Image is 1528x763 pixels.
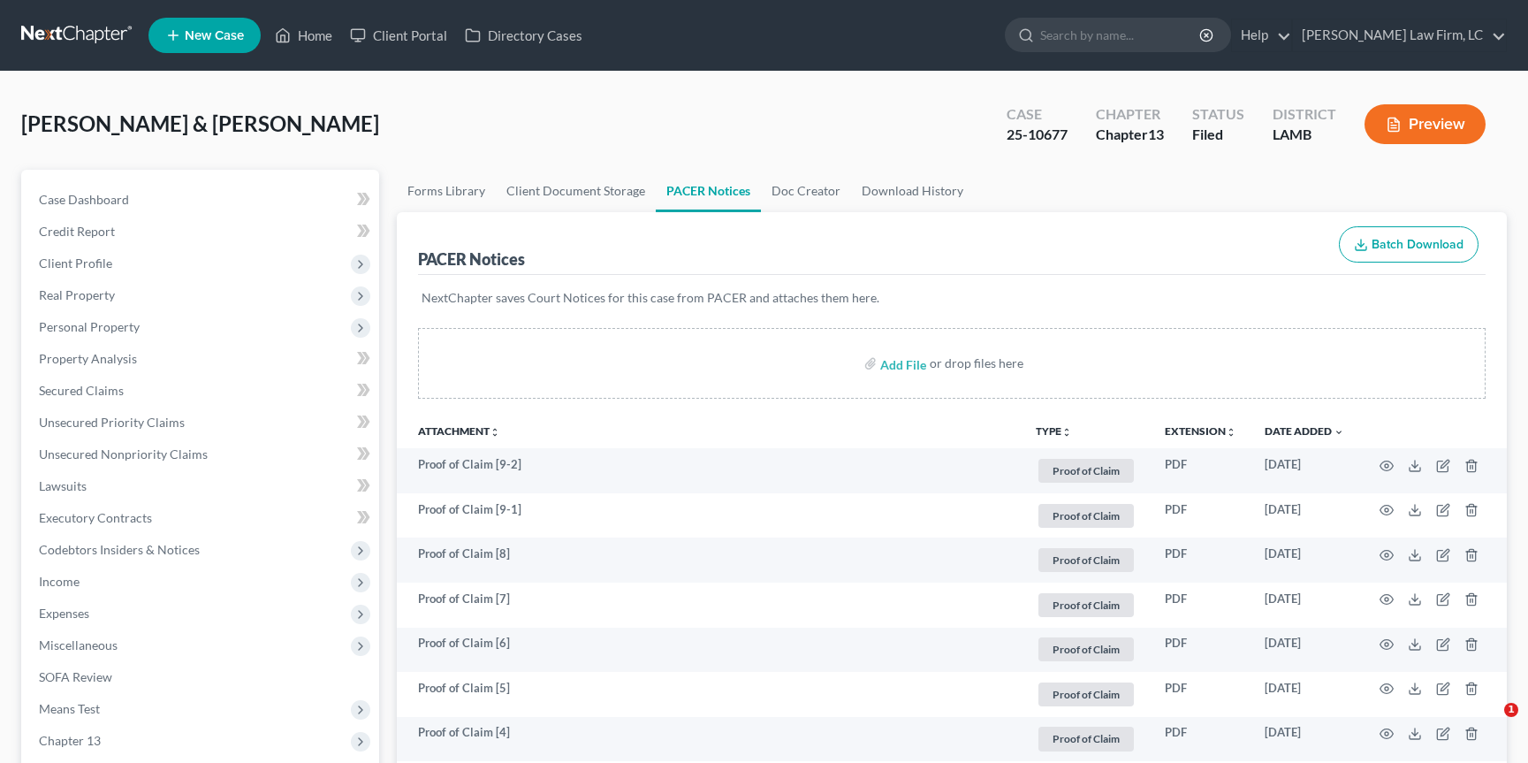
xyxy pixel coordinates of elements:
iframe: Intercom live chat [1468,703,1510,745]
td: PDF [1151,583,1251,628]
span: Executory Contracts [39,510,152,525]
a: Case Dashboard [25,184,379,216]
span: Proof of Claim [1038,683,1134,706]
td: Proof of Claim [9-1] [397,493,1022,538]
span: New Case [185,29,244,42]
button: Batch Download [1339,226,1479,263]
a: Proof of Claim [1036,635,1136,664]
a: Proof of Claim [1036,501,1136,530]
a: Proof of Claim [1036,456,1136,485]
span: [PERSON_NAME] & [PERSON_NAME] [21,111,379,136]
a: Client Portal [341,19,456,51]
a: Home [266,19,341,51]
td: PDF [1151,538,1251,583]
td: PDF [1151,448,1251,493]
a: Proof of Claim [1036,680,1136,709]
span: Proof of Claim [1038,459,1134,483]
span: Proof of Claim [1038,504,1134,528]
span: Means Test [39,701,100,716]
span: Codebtors Insiders & Notices [39,542,200,557]
a: Extensionunfold_more [1165,424,1236,438]
span: Personal Property [39,319,140,334]
span: Chapter 13 [39,733,101,748]
a: Credit Report [25,216,379,248]
span: Batch Download [1372,237,1463,252]
td: Proof of Claim [8] [397,538,1022,583]
span: Proof of Claim [1038,727,1134,751]
span: Credit Report [39,224,115,239]
td: Proof of Claim [9-2] [397,448,1022,493]
i: expand_more [1334,427,1344,438]
a: Client Document Storage [496,170,656,212]
a: Help [1232,19,1291,51]
div: Chapter [1096,104,1164,125]
span: 13 [1148,126,1164,142]
a: Proof of Claim [1036,724,1136,753]
td: Proof of Claim [5] [397,672,1022,717]
span: Real Property [39,287,115,302]
td: PDF [1151,717,1251,762]
div: PACER Notices [418,248,525,270]
td: [DATE] [1251,448,1358,493]
input: Search by name... [1040,19,1202,51]
div: Status [1192,104,1244,125]
i: unfold_more [1226,427,1236,438]
span: Case Dashboard [39,192,129,207]
div: or drop files here [930,355,1023,372]
td: [DATE] [1251,672,1358,717]
div: Filed [1192,125,1244,145]
td: PDF [1151,493,1251,538]
a: Download History [851,170,974,212]
td: Proof of Claim [7] [397,583,1022,628]
span: Income [39,574,80,589]
a: [PERSON_NAME] Law Firm, LC [1293,19,1506,51]
td: [DATE] [1251,717,1358,762]
a: Executory Contracts [25,502,379,534]
td: Proof of Claim [6] [397,628,1022,673]
span: 1 [1504,703,1518,717]
a: Doc Creator [761,170,851,212]
a: PACER Notices [656,170,761,212]
td: [DATE] [1251,628,1358,673]
a: Lawsuits [25,470,379,502]
div: Chapter [1096,125,1164,145]
span: Client Profile [39,256,112,271]
a: Directory Cases [456,19,591,51]
a: Proof of Claim [1036,546,1136,575]
div: LAMB [1273,125,1336,145]
span: Lawsuits [39,478,87,493]
span: Miscellaneous [39,637,118,652]
div: 25-10677 [1007,125,1068,145]
td: [DATE] [1251,583,1358,628]
span: Proof of Claim [1038,548,1134,572]
span: Proof of Claim [1038,593,1134,617]
span: Unsecured Nonpriority Claims [39,446,208,462]
td: PDF [1151,672,1251,717]
a: Attachmentunfold_more [418,424,500,438]
td: Proof of Claim [4] [397,717,1022,762]
div: Case [1007,104,1068,125]
td: [DATE] [1251,538,1358,583]
a: Secured Claims [25,375,379,407]
a: Proof of Claim [1036,591,1136,620]
i: unfold_more [490,427,500,438]
a: SOFA Review [25,661,379,693]
a: Unsecured Priority Claims [25,407,379,439]
a: Date Added expand_more [1265,424,1344,438]
button: TYPEunfold_more [1036,426,1072,438]
a: Unsecured Nonpriority Claims [25,439,379,470]
a: Forms Library [397,170,496,212]
button: Preview [1365,104,1486,144]
span: Expenses [39,606,89,621]
td: [DATE] [1251,493,1358,538]
span: Property Analysis [39,351,137,366]
span: Secured Claims [39,383,124,398]
i: unfold_more [1061,427,1072,438]
a: Property Analysis [25,343,379,375]
div: District [1273,104,1336,125]
span: Proof of Claim [1038,637,1134,661]
td: PDF [1151,628,1251,673]
p: NextChapter saves Court Notices for this case from PACER and attaches them here. [422,289,1482,307]
span: SOFA Review [39,669,112,684]
span: Unsecured Priority Claims [39,415,185,430]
